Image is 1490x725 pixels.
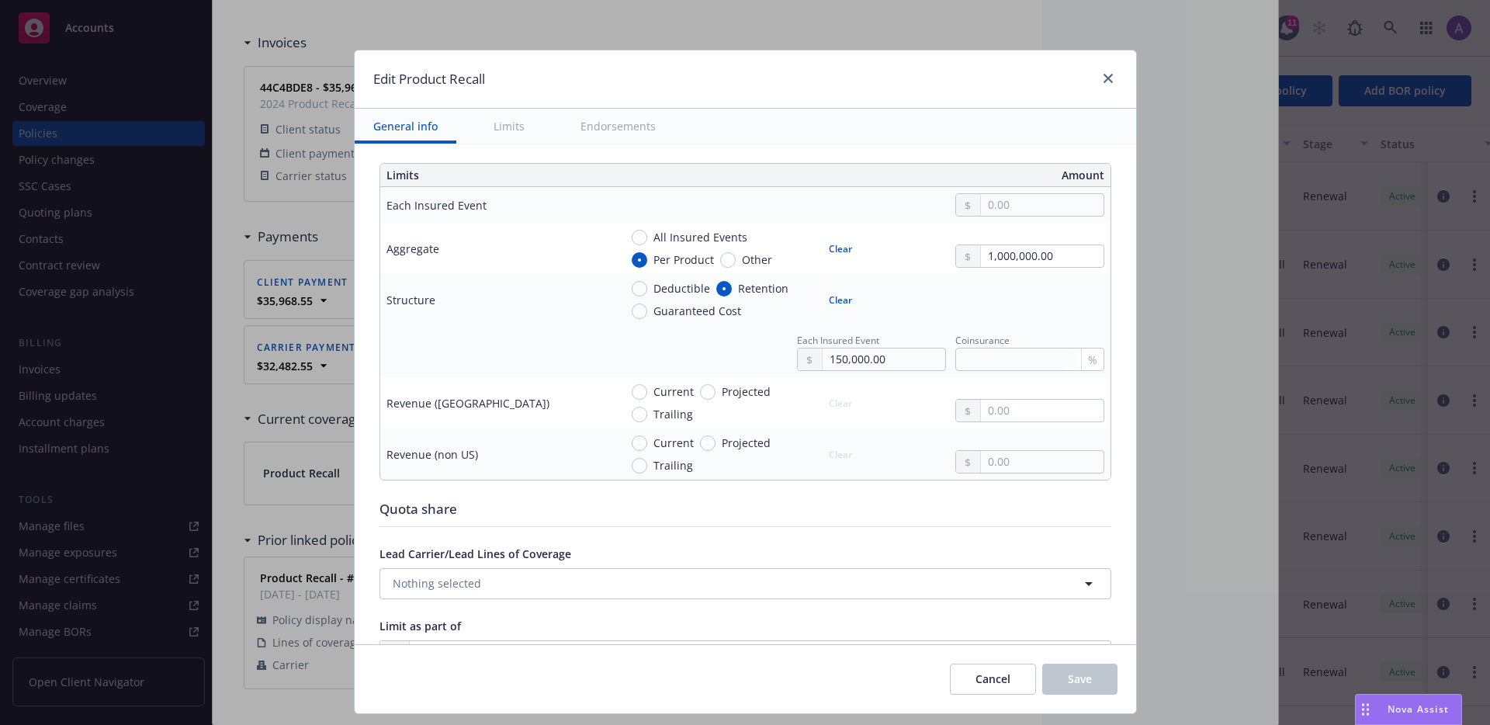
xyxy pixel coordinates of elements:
[386,395,549,411] div: Revenue ([GEOGRAPHIC_DATA])
[373,69,485,89] h1: Edit Product Recall
[738,280,788,297] span: Retention
[632,230,647,245] input: All Insured Events
[653,457,693,474] span: Trailing
[981,194,1103,216] input: 0.00
[632,281,647,297] input: Deductible
[379,546,571,561] span: Lead Carrier/Lead Lines of Coverage
[386,292,435,308] div: Structure
[379,619,461,633] span: Limit as part of
[386,446,478,463] div: Revenue (non US)
[632,407,647,422] input: Trailing
[355,109,456,144] button: General info
[1356,695,1375,724] div: Drag to move
[753,164,1111,187] th: Amount
[981,400,1103,421] input: 0.00
[1355,694,1462,725] button: Nova Assist
[653,383,694,400] span: Current
[720,252,736,268] input: Other
[379,499,1111,519] div: Quota share
[722,435,771,451] span: Projected
[819,289,861,310] button: Clear
[632,435,647,451] input: Current
[380,164,672,187] th: Limits
[981,451,1103,473] input: 0.00
[950,664,1036,695] button: Cancel
[797,334,879,347] span: Each Insured Event
[653,280,710,297] span: Deductible
[653,435,694,451] span: Current
[562,109,674,144] button: Endorsements
[716,281,732,297] input: Retention
[653,251,714,268] span: Per Product
[386,241,439,257] div: Aggregate
[653,229,747,245] span: All Insured Events
[379,568,1111,599] button: Nothing selected
[393,575,481,591] span: Nothing selected
[722,383,771,400] span: Projected
[700,384,716,400] input: Projected
[823,349,944,370] input: 0.00
[653,406,693,422] span: Trailing
[653,303,741,319] span: Guaranteed Cost
[410,641,1111,671] input: 0.00
[475,109,543,144] button: Limits
[1388,702,1449,716] span: Nova Assist
[632,304,647,319] input: Guaranteed Cost
[819,238,861,259] button: Clear
[386,197,487,213] div: Each Insured Event
[742,251,772,268] span: Other
[975,671,1010,686] span: Cancel
[981,245,1103,267] input: 0.00
[955,334,1010,347] span: Coinsurance
[700,435,716,451] input: Projected
[632,458,647,474] input: Trailing
[632,252,647,268] input: Per Product
[632,384,647,400] input: Current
